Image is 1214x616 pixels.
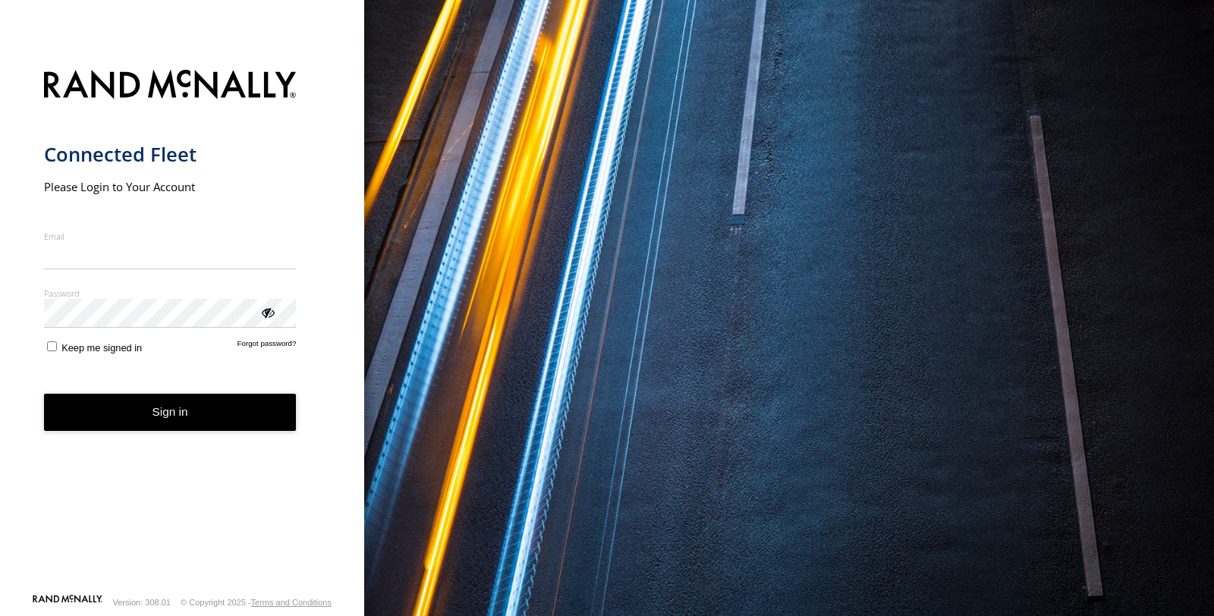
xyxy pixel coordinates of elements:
[44,394,297,431] button: Sign in
[44,179,297,194] h2: Please Login to Your Account
[44,231,297,242] label: Email
[259,304,275,319] div: ViewPassword
[237,339,297,354] a: Forgot password?
[44,61,321,593] form: main
[113,598,171,607] div: Version: 308.01
[44,288,297,299] label: Password
[33,595,102,610] a: Visit our Website
[251,598,332,607] a: Terms and Conditions
[47,341,57,351] input: Keep me signed in
[61,342,142,354] span: Keep me signed in
[44,67,297,105] img: Rand McNally
[44,142,297,167] h1: Connected Fleet
[181,598,332,607] div: © Copyright 2025 -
